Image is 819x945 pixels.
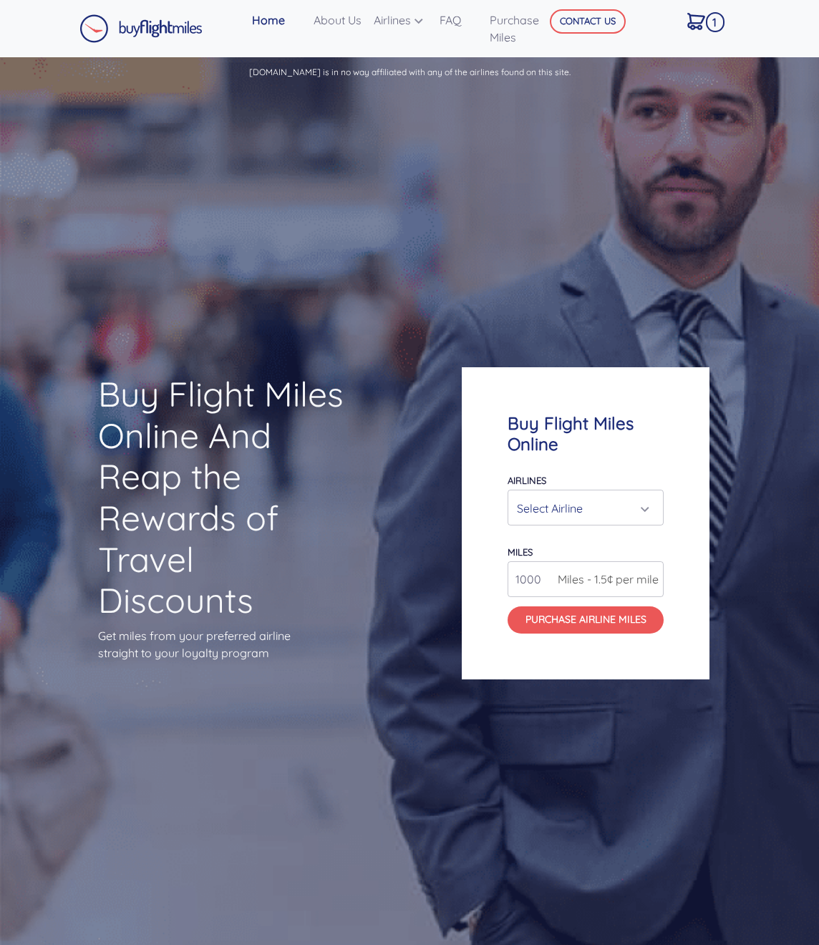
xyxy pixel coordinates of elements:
div: Select Airline [517,495,646,522]
label: Airlines [508,475,546,486]
button: Purchase Airline Miles [508,606,664,634]
button: CONTACT US [550,9,626,34]
img: Cart [687,13,705,30]
button: Select Airline [508,490,664,525]
span: 1 [706,12,724,32]
span: Miles - 1.5¢ per mile [551,571,659,588]
p: Get miles from your preferred airline straight to your loyalty program [98,627,357,661]
a: Airlines [368,6,434,34]
a: About Us [308,6,368,34]
h1: Buy Flight Miles Online And Reap the Rewards of Travel Discounts [98,374,357,621]
a: Buy Flight Miles Logo [79,11,203,47]
h4: Buy Flight Miles Online [508,413,664,455]
img: Buy Flight Miles Logo [79,14,203,43]
a: FAQ [434,6,484,34]
label: miles [508,546,533,558]
a: Home [246,6,308,34]
a: Purchase Miles [484,6,562,52]
a: 1 [682,6,725,36]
